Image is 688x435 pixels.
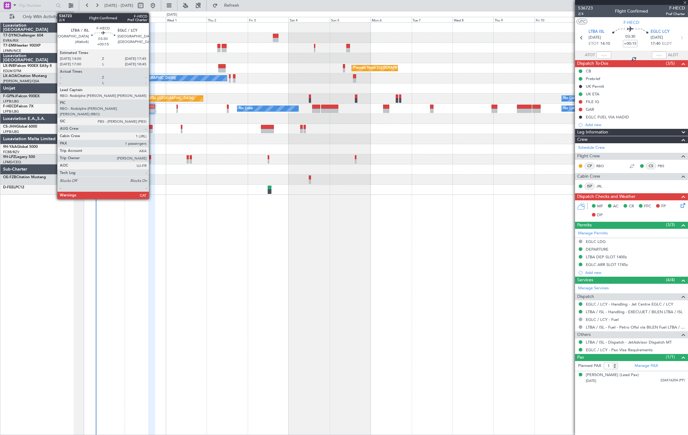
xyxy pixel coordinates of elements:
div: Add new [585,270,685,275]
div: CS [646,163,656,169]
span: 9H-LPZ [3,155,15,159]
button: UTC [577,19,587,24]
a: EGLC / LCY - Handling - Jet Centre EGLC / LCY [586,302,673,307]
div: LTBA DEP SLOT 1400z [586,254,627,260]
span: Pref Charter [666,11,685,17]
button: Only With Activity [7,12,67,22]
div: Tue 30 [125,17,165,22]
span: F-HECD [624,19,639,26]
a: LFMN/NCE [3,48,21,53]
div: Thu 9 [493,17,534,22]
span: Cabin Crew [577,173,600,180]
span: Dispatch [577,293,594,300]
div: EGLC LDG [586,239,606,244]
a: D-FEELPC12 [3,186,24,189]
a: LTBA / ISL - Fuel - Petro Ofisi via BILEN Fuel LTBA / ISL [586,325,685,330]
div: [PERSON_NAME] (Lead Pax) [586,372,639,378]
span: Dispatch To-Dos [577,60,608,67]
div: DEPARTURE [586,247,608,252]
a: JRL [596,183,610,189]
span: 17:40 [651,41,660,47]
div: No Crew [239,104,253,113]
a: FCBB/BZV [3,150,19,154]
div: Wed 8 [453,17,493,22]
span: [DATE] [586,379,596,383]
div: No Crew Antwerp ([GEOGRAPHIC_DATA]) [109,74,176,83]
div: Sun 5 [330,17,371,22]
span: (4/4) [666,277,675,283]
div: Prebrief [586,76,600,81]
span: 03:30 [625,34,635,40]
span: ALDT [668,52,678,58]
span: F-GPNJ [3,94,16,98]
div: GAR [586,107,594,112]
button: Refresh [210,1,247,10]
span: DP [597,212,603,218]
div: Fri 10 [534,17,575,22]
div: Mon 6 [371,17,411,22]
span: OE-FZB [3,175,16,179]
span: AC [613,203,619,210]
span: CR [629,203,634,210]
a: LTBA / ISL - Handling - EXECUJET / BILEN LTBA / ISL [586,309,683,314]
div: ISP [585,183,595,190]
span: 536723 [578,5,593,11]
a: Manage PAX [635,363,658,369]
a: LFMD/CEQ [3,160,21,164]
span: 2/4 [578,11,593,17]
span: 9H-YAA [3,145,17,149]
div: FILE IG [586,99,599,104]
span: (3/3) [666,221,675,228]
a: LX-INBFalcon 900EX EASy II [3,64,52,68]
span: LX-AOA [3,74,17,78]
span: Leg Information [577,129,608,136]
div: UK Permit [586,84,604,89]
span: Services [577,277,593,284]
a: EGLC / LCY - Pax Visa Requirements [586,347,653,352]
span: Others [577,331,591,338]
div: Thu 2 [207,17,247,22]
span: MF [597,203,603,210]
div: Add new [585,122,685,127]
span: Refresh [219,3,245,8]
a: F-HECDFalcon 7X [3,105,33,108]
a: RBO [596,163,610,169]
span: LTBA ISL [589,29,604,35]
span: [DATE] [651,35,663,41]
a: LX-AOACitation Mustang [3,74,47,78]
a: CS-JHHGlobal 6000 [3,125,37,129]
span: F-HECD [3,105,17,108]
div: No Crew [563,104,577,113]
a: OE-FZBCitation Mustang [3,175,46,179]
input: Trip Number [19,1,54,10]
div: [DATE] [167,12,177,17]
div: No Crew [563,94,577,103]
div: CB [586,68,591,74]
a: Manage Permits [578,230,608,237]
span: T7-DYN [3,34,17,37]
a: [PERSON_NAME]/QSA [3,79,39,83]
span: LX-INB [3,64,15,68]
span: 22AK16204 (PP) [660,378,685,383]
a: LTBA / ISL - Dispatch - JetAdvisor Dispatch MT [586,340,672,345]
a: F-GPNJFalcon 900EX [3,94,40,98]
a: EGLC / LCY - Fuel [586,317,619,322]
span: [DATE] - [DATE] [104,3,133,8]
span: EGLC LCY [651,29,670,35]
a: Manage Services [578,285,609,291]
span: Flight Crew [577,153,600,160]
span: Crew [577,136,588,143]
div: UK ETA [586,91,599,97]
a: 9H-LPZLegacy 500 [3,155,35,159]
a: 9H-YAAGlobal 5000 [3,145,38,149]
span: Only With Activity [16,15,65,19]
a: LFPB/LBG [3,109,19,114]
span: D-FEEL [3,186,15,189]
div: CP [585,163,595,169]
span: CS-JHH [3,125,16,129]
div: [DATE] [75,12,85,17]
div: Planned Maint [GEOGRAPHIC_DATA] ([GEOGRAPHIC_DATA]) [353,64,450,73]
span: (3/5) [666,60,675,67]
span: Permits [577,222,592,229]
div: Planned Maint [GEOGRAPHIC_DATA] ([GEOGRAPHIC_DATA]) [97,94,194,103]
